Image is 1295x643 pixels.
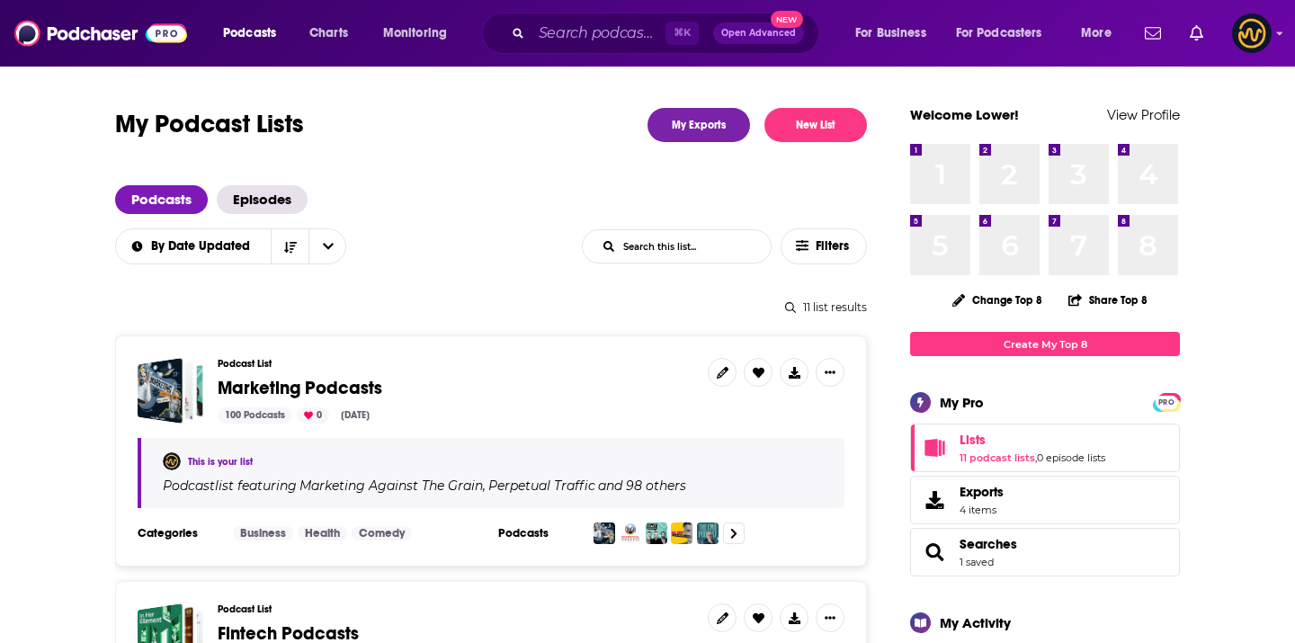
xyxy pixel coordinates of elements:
h1: My Podcast Lists [115,108,304,142]
h4: Marketing Against The Grain [299,478,483,493]
a: Comedy [352,526,412,540]
span: Lists [910,424,1180,472]
h4: Perpetual Traffic [488,478,595,493]
a: This is your list [188,456,253,468]
div: My Pro [940,394,984,411]
a: Show notifications dropdown [1138,18,1168,49]
button: open menu [308,229,346,263]
img: The CMO Podcast [697,522,719,544]
div: 100 Podcasts [218,407,292,424]
a: My Exports [647,108,750,142]
a: 11 podcast lists [960,451,1035,464]
img: Podchaser - Follow, Share and Rate Podcasts [14,16,187,50]
span: Filters [816,240,852,253]
button: open menu [210,19,299,48]
a: Searches [916,540,952,565]
button: open menu [944,19,1068,48]
button: Sort Direction [271,229,308,263]
a: Lists [916,435,952,460]
span: Exports [960,484,1004,500]
h3: Podcasts [498,526,579,540]
a: Perpetual Traffic [486,478,595,493]
h3: Podcast List [218,603,693,615]
span: Lists [960,432,986,448]
input: Search podcasts, credits, & more... [531,19,665,48]
a: PRO [1156,395,1177,408]
a: Business [233,526,293,540]
a: Marketing Podcasts [218,379,382,398]
div: 0 [297,407,329,424]
a: View Profile [1107,106,1180,123]
a: Marketing Podcasts [138,358,203,424]
span: ⌘ K [665,22,699,45]
button: open menu [115,240,272,253]
span: Searches [910,528,1180,576]
span: Exports [916,487,952,513]
p: and 98 others [598,478,686,494]
h3: Podcast List [218,358,693,370]
button: open menu [843,19,949,48]
a: Lists [960,432,1105,448]
img: OMR Education [646,522,667,544]
span: , [1035,451,1037,464]
span: Monitoring [383,21,447,46]
span: , [483,478,486,494]
button: New List [764,108,867,142]
button: open menu [371,19,470,48]
a: 1 saved [960,556,994,568]
button: Change Top 8 [942,289,1053,311]
div: 11 list results [115,300,867,314]
span: For Business [855,21,926,46]
a: Episodes [217,185,308,214]
img: Marketing Against The Grain [594,522,615,544]
img: Uncensored CMO [671,522,692,544]
a: Show notifications dropdown [1183,18,1210,49]
span: For Podcasters [956,21,1042,46]
a: 0 episode lists [1037,451,1105,464]
button: Share Top 8 [1067,282,1148,317]
button: Show More Button [816,358,844,387]
button: open menu [1068,19,1134,48]
span: PRO [1156,396,1177,409]
a: Podcasts [115,185,208,214]
img: Perpetual Traffic [620,522,641,544]
button: Show More Button [816,603,844,632]
div: My Activity [940,614,1011,631]
a: Create My Top 8 [910,332,1180,356]
span: Open Advanced [721,29,796,38]
span: By Date Updated [151,240,256,253]
span: More [1081,21,1112,46]
button: Filters [781,228,867,264]
img: User Profile [1232,13,1272,53]
div: Search podcasts, credits, & more... [499,13,836,54]
h2: Choose List sort [115,228,346,264]
h3: Categories [138,526,219,540]
button: Open AdvancedNew [713,22,804,44]
span: Marketing Podcasts [218,377,382,399]
a: Searches [960,536,1017,552]
a: Welcome Lower! [910,106,1019,123]
a: Marketing Against The Grain [297,478,483,493]
div: [DATE] [334,407,377,424]
span: New [771,11,803,28]
a: Health [298,526,347,540]
a: Charts [298,19,359,48]
span: Charts [309,21,348,46]
a: Exports [910,476,1180,524]
img: Lower Street [163,452,181,470]
span: Podcasts [223,21,276,46]
span: Logged in as LowerStreet [1232,13,1272,53]
button: Show profile menu [1232,13,1272,53]
div: Podcast list featuring [163,478,823,494]
span: 4 items [960,504,1004,516]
